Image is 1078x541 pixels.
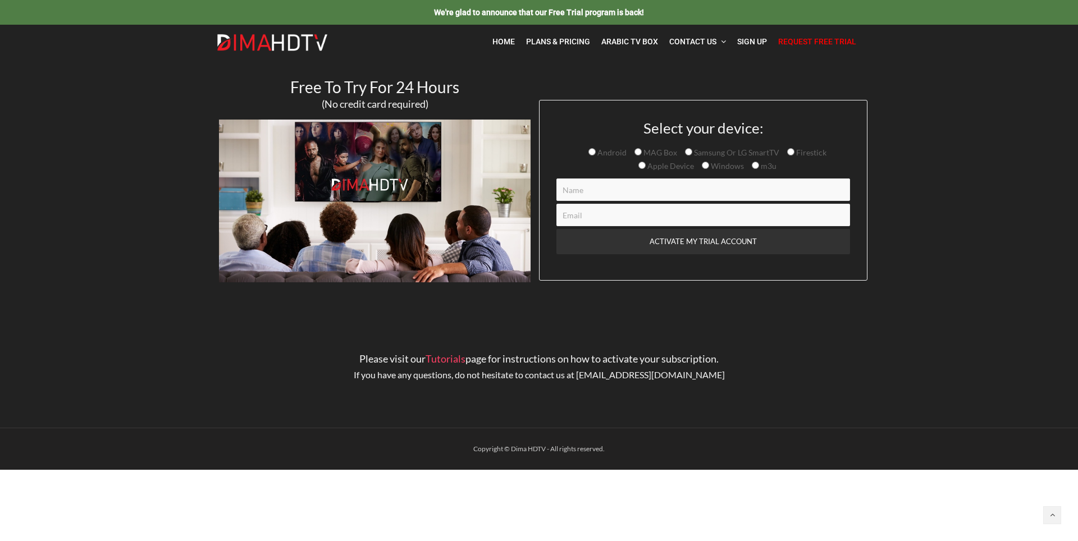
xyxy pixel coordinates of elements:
span: Request Free Trial [778,37,856,46]
a: Arabic TV Box [596,30,664,53]
span: Windows [709,161,744,171]
input: Apple Device [638,162,646,169]
a: We're glad to announce that our Free Trial program is back! [434,7,644,17]
a: Home [487,30,520,53]
a: Sign Up [732,30,773,53]
span: Select your device: [643,119,764,137]
span: Samsung Or LG SmartTV [692,148,779,157]
span: If you have any questions, do not hesitate to contact us at [EMAIL_ADDRESS][DOMAIN_NAME] [354,369,725,380]
span: We're glad to announce that our Free Trial program is back! [434,8,644,17]
span: (No credit card required) [322,98,428,110]
input: Firestick [787,148,794,155]
a: Request Free Trial [773,30,862,53]
input: m3u [752,162,759,169]
span: Please visit our page for instructions on how to activate your subscription. [359,352,719,365]
input: Name [556,178,850,201]
a: Tutorials [426,352,465,365]
a: Plans & Pricing [520,30,596,53]
span: Contact Us [669,37,716,46]
div: Copyright © Dima HDTV - All rights reserved. [211,442,867,456]
a: Contact Us [664,30,732,53]
span: Arabic TV Box [601,37,658,46]
span: Android [596,148,627,157]
span: Plans & Pricing [526,37,590,46]
a: Back to top [1043,506,1061,524]
span: Free To Try For 24 Hours [290,77,459,97]
input: Samsung Or LG SmartTV [685,148,692,155]
span: Firestick [794,148,826,157]
span: Sign Up [737,37,767,46]
input: Windows [702,162,709,169]
span: Apple Device [646,161,694,171]
input: Email [556,204,850,226]
span: MAG Box [642,148,677,157]
form: Contact form [548,120,858,280]
span: Home [492,37,515,46]
input: MAG Box [634,148,642,155]
span: m3u [759,161,776,171]
input: ACTIVATE MY TRIAL ACCOUNT [556,229,850,254]
img: Dima HDTV [216,34,328,52]
input: Android [588,148,596,155]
